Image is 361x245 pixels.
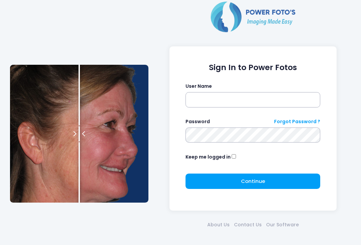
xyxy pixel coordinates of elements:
a: Forgot Password ? [274,118,320,125]
label: Password [186,118,210,125]
label: User Name [186,83,212,90]
span: Continue [241,178,265,185]
a: Our Software [264,221,301,228]
a: Contact Us [232,221,264,228]
label: Keep me logged in [186,154,231,161]
h1: Sign In to Power Fotos [186,63,320,72]
button: Continue [186,174,320,189]
a: About Us [205,221,232,228]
